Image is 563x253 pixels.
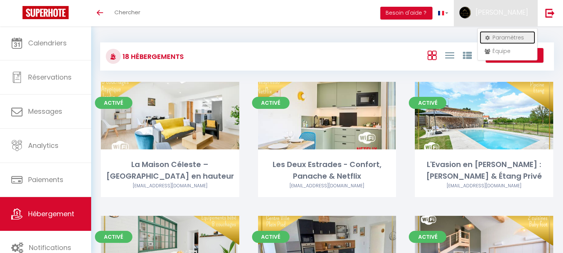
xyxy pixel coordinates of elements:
a: Vue en Liste [445,49,454,61]
span: Activé [252,97,290,109]
div: Airbnb [258,182,396,190]
span: Activé [95,97,132,109]
span: Paiements [28,175,63,184]
span: Messages [28,107,62,116]
button: Besoin d'aide ? [380,7,432,20]
div: Les Deux Estrades - Confort, Panache & Netflix [258,159,396,182]
span: Analytics [28,141,59,150]
span: Activé [252,231,290,243]
a: Vue par Groupe [463,49,472,61]
div: Airbnb [101,182,239,190]
div: L'Evasion en [PERSON_NAME] : [PERSON_NAME] & Étang Privé [415,159,553,182]
span: Notifications [29,243,71,252]
span: Activé [409,231,446,243]
img: ... [459,7,471,18]
span: Chercher [114,8,140,16]
h3: 18 Hébergements [121,48,184,65]
span: Réservations [28,72,72,82]
span: Calendriers [28,38,67,48]
div: La Maison Céleste – [GEOGRAPHIC_DATA] en hauteur [101,159,239,182]
a: Vue en Box [428,49,437,61]
img: logout [545,8,555,18]
img: Super Booking [23,6,69,19]
span: Activé [409,97,446,109]
span: [PERSON_NAME] [476,8,528,17]
a: Paramètres [480,31,535,44]
span: Activé [95,231,132,243]
div: Airbnb [415,182,553,190]
a: Équipe [480,45,535,57]
span: Hébergement [28,209,74,218]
